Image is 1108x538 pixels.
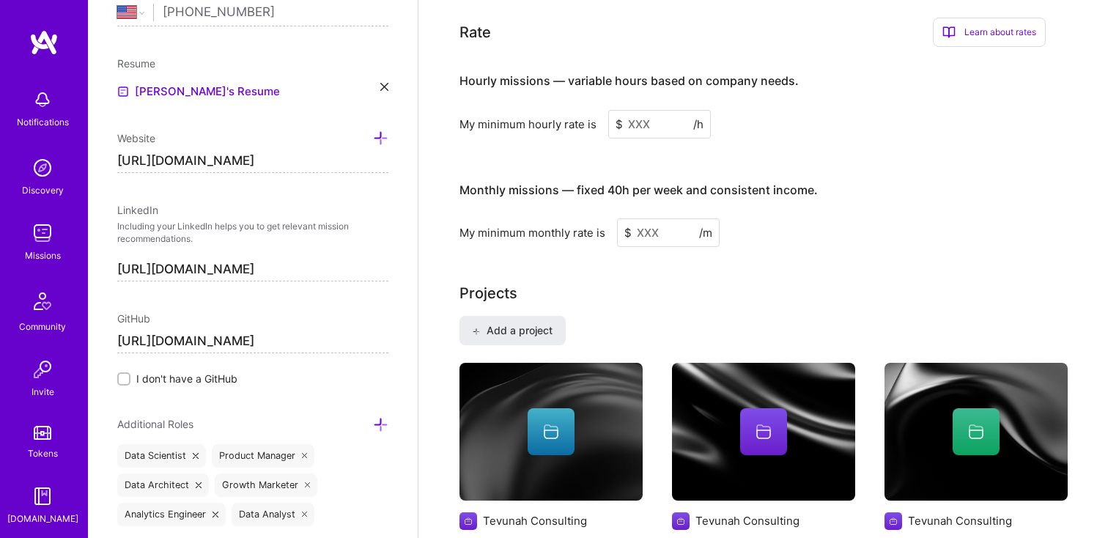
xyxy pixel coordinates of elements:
input: XXX [617,218,720,247]
i: icon BookOpen [942,26,956,39]
img: Invite [28,355,57,384]
i: icon Close [380,83,388,91]
a: [PERSON_NAME]'s Resume [117,83,280,100]
img: Community [25,284,60,319]
img: teamwork [28,218,57,248]
div: Tevunah Consulting [908,513,1012,528]
img: tokens [34,426,51,440]
i: icon Close [302,512,308,517]
span: Additional Roles [117,418,193,430]
img: logo [29,29,59,56]
img: Company logo [884,512,902,530]
div: Data Analyst [232,503,315,526]
div: Analytics Engineer [117,503,226,526]
i: icon Close [193,453,199,459]
div: Tevunah Consulting [695,513,799,528]
h4: Hourly missions — variable hours based on company needs. [459,74,799,88]
div: Tevunah Consulting [483,513,587,528]
img: cover [672,363,855,501]
span: I don't have a GitHub [136,371,237,386]
span: $ [616,117,623,132]
img: discovery [28,153,57,183]
div: Data Architect [117,473,209,497]
span: Add a project [472,323,552,338]
img: Company logo [459,512,477,530]
div: [DOMAIN_NAME] [7,511,78,526]
div: Invite [32,384,54,399]
div: Tokens [28,446,58,461]
div: Missions [25,248,61,263]
input: XXX [608,110,711,139]
img: cover [884,363,1068,501]
div: Discovery [22,183,64,198]
i: icon Close [196,482,202,488]
div: My minimum monthly rate is [459,225,605,240]
div: Learn about rates [933,18,1046,47]
div: Notifications [17,114,69,130]
i: icon Close [305,482,311,488]
div: Data Scientist [117,444,206,468]
i: icon Close [213,512,218,517]
span: Resume [117,57,155,70]
div: Projects [459,282,517,304]
p: Including your LinkedIn helps you to get relevant mission recommendations. [117,221,388,246]
i: icon Close [302,453,308,459]
h4: Monthly missions — fixed 40h per week and consistent income. [459,183,818,197]
span: $ [624,225,632,240]
span: /h [693,117,703,132]
div: Product Manager [212,444,315,468]
span: GitHub [117,312,150,325]
img: Company logo [672,512,690,530]
div: Community [19,319,66,334]
input: http://... [117,150,388,173]
span: Website [117,132,155,144]
img: Resume [117,86,129,97]
div: Growth Marketer [215,473,318,497]
span: /m [699,225,712,240]
img: bell [28,85,57,114]
img: guide book [28,482,57,511]
div: Rate [459,21,491,43]
img: cover [459,363,643,501]
span: LinkedIn [117,204,158,216]
i: icon PlusBlack [472,328,480,336]
div: My minimum hourly rate is [459,117,597,132]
